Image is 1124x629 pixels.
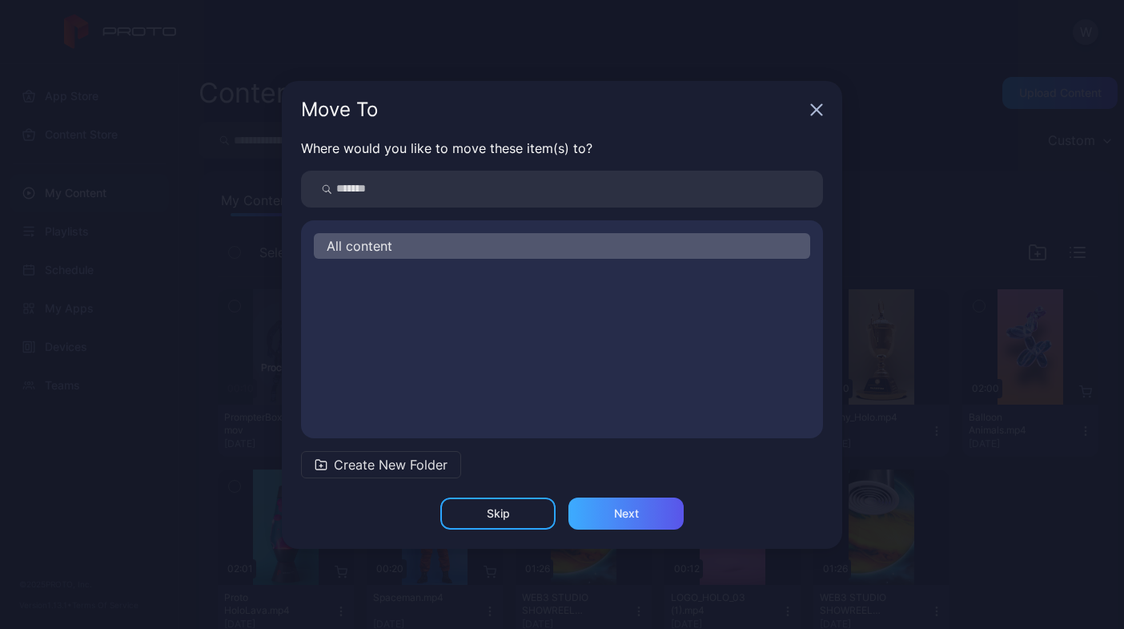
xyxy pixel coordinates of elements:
[334,455,448,474] span: Create New Folder
[614,507,639,520] div: Next
[301,100,804,119] div: Move To
[487,507,510,520] div: Skip
[568,498,684,530] button: Next
[301,451,461,478] button: Create New Folder
[301,139,823,158] p: Where would you like to move these item(s) to?
[327,236,392,256] span: All content
[440,498,556,530] button: Skip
